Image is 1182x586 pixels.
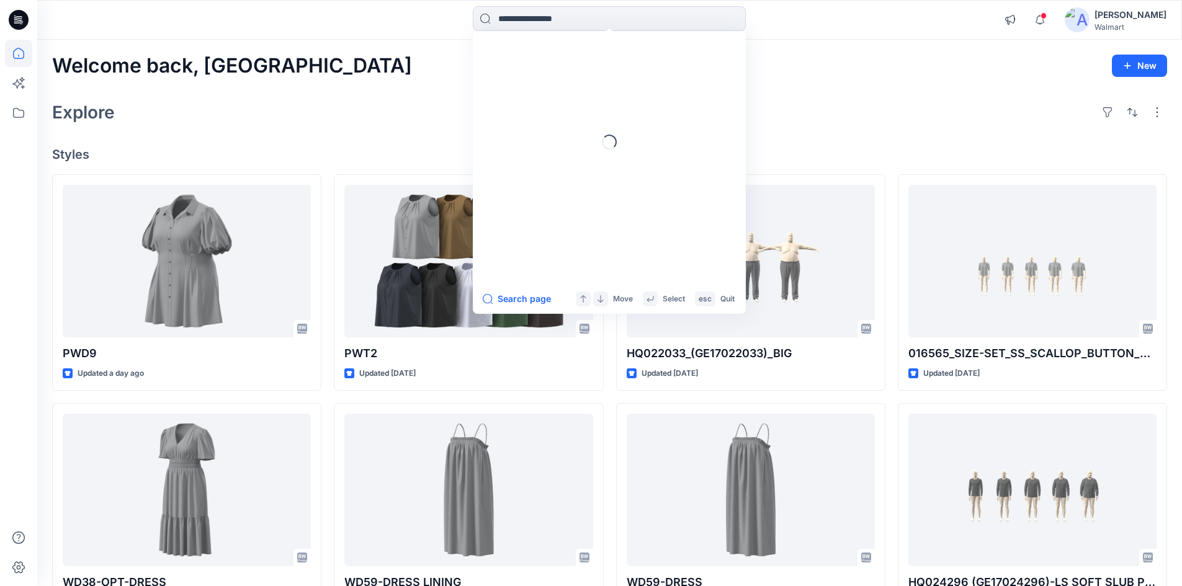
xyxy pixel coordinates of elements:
p: Updated [DATE] [923,367,980,380]
p: PWD9 [63,345,311,362]
p: Quit [720,293,735,306]
a: PWT2 [344,185,593,338]
button: Search page [483,291,551,306]
p: Updated a day ago [78,367,144,380]
p: Select [663,293,685,306]
a: 016565_SIZE-SET_SS_SCALLOP_BUTTON_DOWN [908,185,1157,338]
img: avatar [1065,7,1090,32]
a: HQ022033_(GE17022033)_BIG [627,185,875,338]
div: [PERSON_NAME] [1095,7,1166,22]
h2: Explore [52,102,115,122]
p: PWT2 [344,345,593,362]
a: WD59-DRESS LINING [344,414,593,567]
a: WD59-DRESS [627,414,875,567]
p: esc [699,293,712,306]
p: 016565_SIZE-SET_SS_SCALLOP_BUTTON_DOWN [908,345,1157,362]
h4: Styles [52,147,1167,162]
p: Move [613,293,633,306]
p: Updated [DATE] [642,367,698,380]
h2: Welcome back, [GEOGRAPHIC_DATA] [52,55,412,78]
button: New [1112,55,1167,77]
p: HQ022033_(GE17022033)_BIG [627,345,875,362]
a: WD38-OPT-DRESS [63,414,311,567]
a: HQ024296 (GE17024296)-LS SOFT SLUB POCKET CREW-REG [908,414,1157,567]
p: Updated [DATE] [359,367,416,380]
a: PWD9 [63,185,311,338]
div: Walmart [1095,22,1166,32]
